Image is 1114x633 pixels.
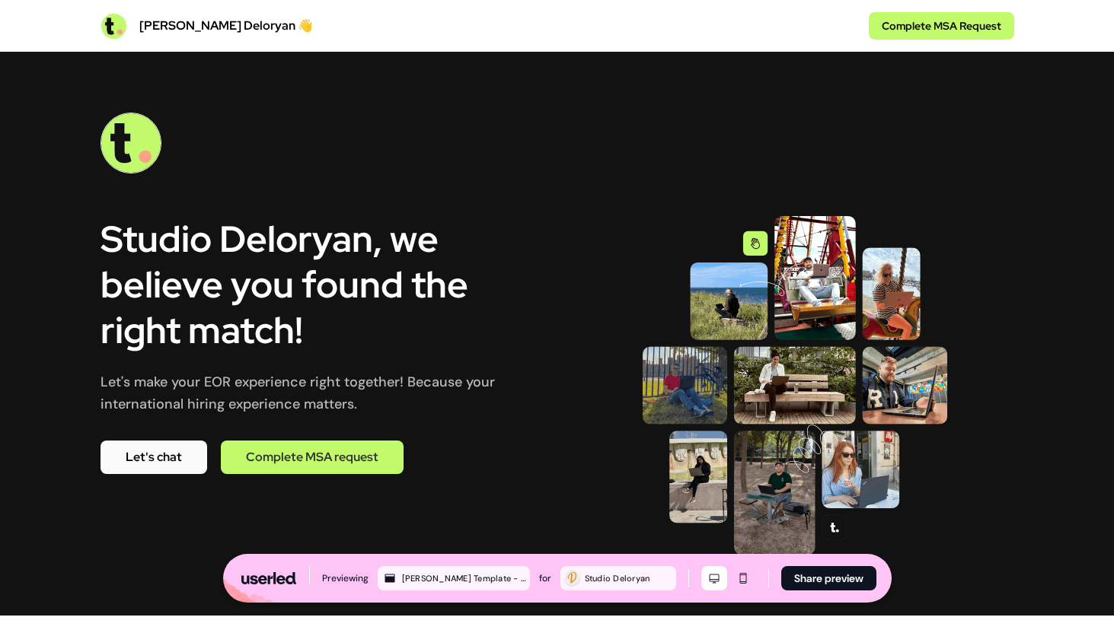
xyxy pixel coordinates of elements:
[101,216,539,353] p: Studio Deloryan, we believe you found the right match!
[869,12,1014,40] a: Complete MSA Request
[322,571,369,586] div: Previewing
[701,566,727,590] button: Desktop mode
[221,441,404,474] a: Complete MSA request
[539,571,551,586] div: for
[585,571,673,585] div: Studio Deloryan
[781,566,876,590] button: Share preview
[730,566,756,590] button: Mobile mode
[402,571,527,585] div: [PERSON_NAME] Template - Proposal
[101,441,207,474] a: Let's chat
[101,371,539,416] p: Let's make your EOR experience right together! Because your international hiring experience matters.
[139,17,313,35] p: [PERSON_NAME] Deloryan 👋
